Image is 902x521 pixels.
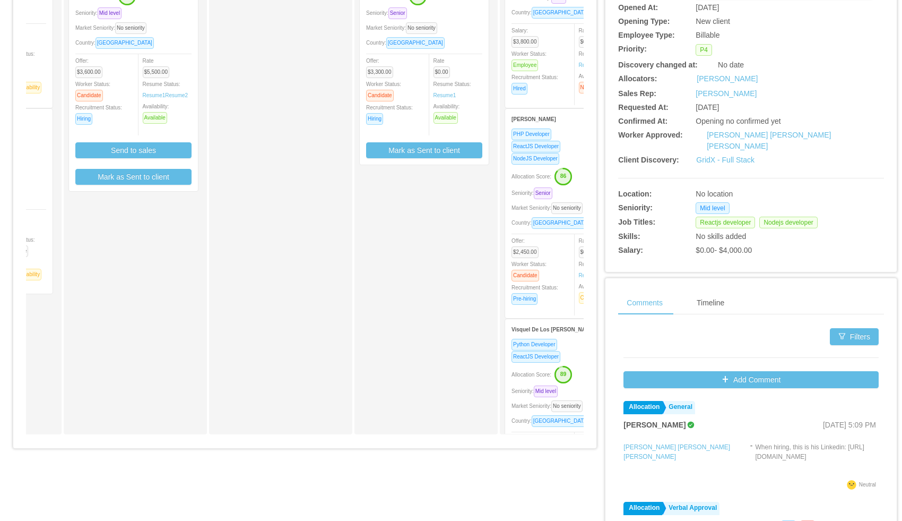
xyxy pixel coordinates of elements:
span: Offer: [75,58,107,75]
a: General [663,401,695,414]
a: Allocation [623,502,662,515]
span: Rate [143,58,174,75]
span: Resume Status: [433,81,471,98]
b: Seniority: [618,203,653,212]
span: Rate [433,58,454,75]
span: $3,300.00 [366,66,393,78]
b: Employee Type: [618,31,674,39]
span: [GEOGRAPHIC_DATA] [386,37,445,49]
span: Not Available [579,82,613,93]
span: Hiring [366,113,383,125]
p: When hiring, this is his Linkedin: [URL][DOMAIN_NAME] [756,442,879,462]
span: Hired [511,83,527,95]
span: Seniority: [511,388,562,394]
b: Client Discovery: [618,156,679,164]
b: Allocators: [618,74,657,83]
span: Country: [511,418,594,424]
span: Offer: [366,58,397,75]
a: Verbal Approval [663,502,719,515]
span: Seniority: [75,10,126,16]
span: Market Seniority: [75,25,151,31]
span: Rate [579,28,600,45]
span: [DATE] [696,3,719,12]
span: PHP Developer [511,129,551,140]
a: Allocation [623,401,662,414]
span: Senior [388,7,407,19]
span: [DATE] [696,103,719,112]
b: Priority: [618,45,647,53]
span: Country: [366,40,449,46]
span: Opening no confirmed yet [696,117,780,125]
span: Python Developer [511,339,557,351]
b: Confirmed At: [618,117,667,125]
b: Location: [618,190,652,198]
span: NodeJS Developer [511,153,559,165]
span: Reactjs developer [696,217,755,228]
span: Worker Status: [511,261,547,278]
strong: [PERSON_NAME] [623,421,686,429]
span: [GEOGRAPHIC_DATA] [532,7,590,19]
button: Mark as Sent to client [75,169,192,185]
span: Candidate [366,90,394,101]
strong: [PERSON_NAME] [511,116,556,122]
text: 89 [560,371,567,377]
span: Seniority: [511,190,557,196]
text: 86 [560,173,567,179]
button: icon: plusAdd Comment [623,371,879,388]
span: No seniority [551,400,583,412]
b: Worker Approved: [618,131,682,139]
button: icon: filterFilters [830,328,879,345]
b: Opened At: [618,3,658,12]
span: Billable [696,31,719,39]
span: [DATE] 5:09 PM [823,421,876,429]
span: Candidate [511,270,539,281]
b: Skills: [618,232,640,241]
span: No seniority [551,202,583,214]
span: Hiring [75,113,92,125]
span: Salary: [511,28,543,45]
span: ReactJS Developer [511,141,560,152]
span: Worker Status: [511,51,547,68]
span: Mid level [534,386,558,397]
span: Employee [511,59,538,71]
span: Senior [534,187,552,199]
span: New client [696,17,730,25]
b: Sales Rep: [618,89,656,98]
span: ReactJS Developer [511,351,560,363]
span: Mid level [696,202,729,214]
span: Availability: [579,73,617,90]
span: Country: [75,40,158,46]
span: Worker Status: [366,81,401,98]
span: $0.00 [433,66,450,78]
span: $0.00 [579,246,595,258]
span: Allocation Score: [511,372,551,378]
a: [PERSON_NAME] [696,89,757,98]
span: Recruitment Status: [366,105,413,122]
span: [GEOGRAPHIC_DATA] [532,217,590,229]
a: [PERSON_NAME] [PERSON_NAME] [PERSON_NAME] [623,443,730,460]
span: Pre-hiring [511,293,537,305]
span: $2,450.00 [511,246,539,258]
span: Availability: [143,104,171,121]
a: [PERSON_NAME] [697,73,758,84]
button: Send to sales [75,142,192,158]
span: $5,500.00 [143,66,170,78]
span: Recruitment Status: [75,105,122,122]
span: Market Seniority: [511,403,587,409]
span: Candidate [75,90,103,101]
div: Comments [618,291,671,315]
a: Resume1 [579,61,602,69]
span: Market Seniority: [366,25,441,31]
span: Mid level [98,7,122,19]
span: Allocation Score: [511,174,551,180]
strong: Visquel De Los [PERSON_NAME] [511,327,595,332]
span: [GEOGRAPHIC_DATA] [96,37,154,49]
div: No location [696,189,828,200]
span: Country: [511,10,594,15]
span: Resume Status: [579,51,617,68]
b: Discovery changed at: [618,61,697,69]
span: Worker Status: [75,81,110,98]
span: P4 [696,44,712,56]
span: No seniority [115,22,146,34]
b: Job Titles: [618,218,655,226]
